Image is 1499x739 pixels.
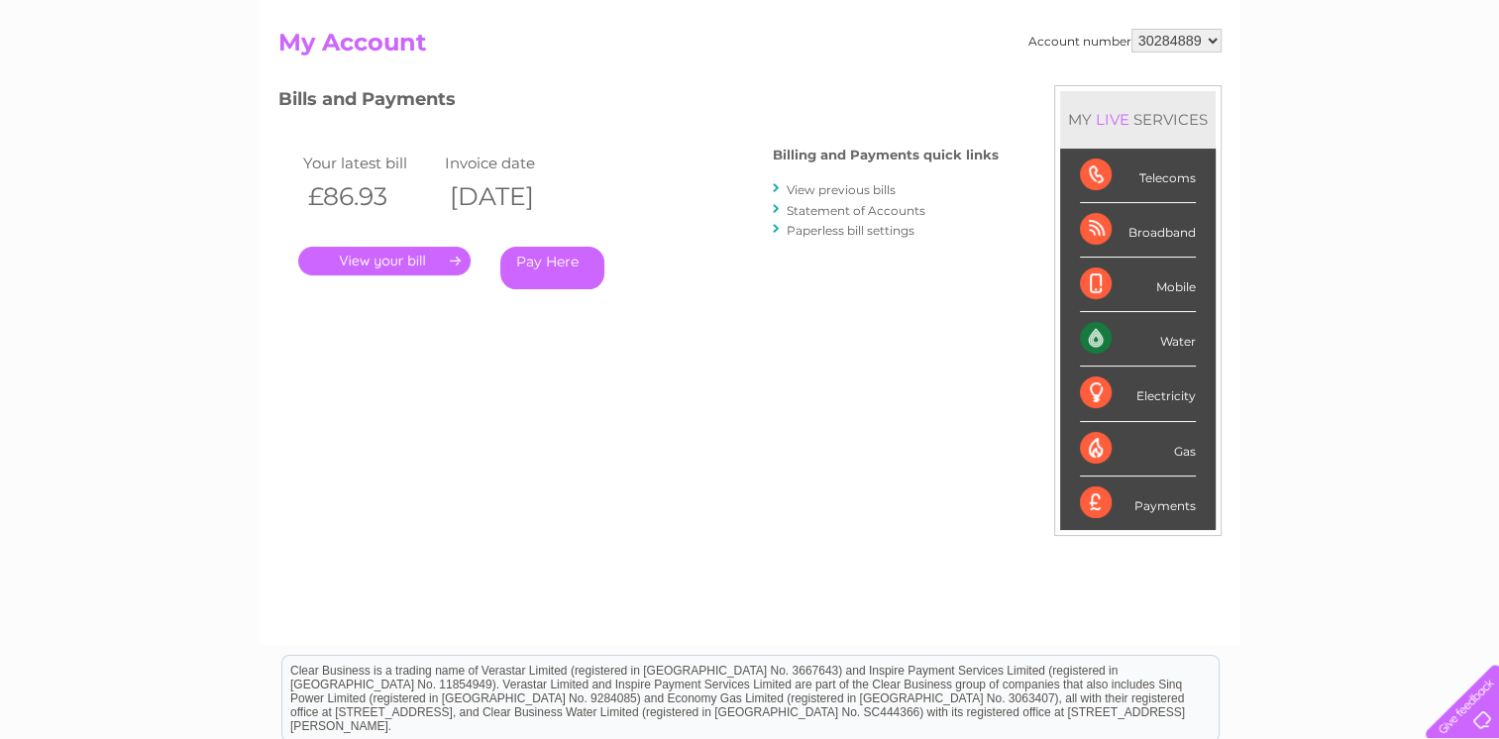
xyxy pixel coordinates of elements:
[1080,367,1196,421] div: Electricity
[1200,84,1243,99] a: Energy
[1080,149,1196,203] div: Telecoms
[1092,110,1133,129] div: LIVE
[1080,203,1196,258] div: Broadband
[278,85,999,120] h3: Bills and Payments
[773,148,999,162] h4: Billing and Payments quick links
[787,203,925,218] a: Statement of Accounts
[53,52,154,112] img: logo.png
[298,247,471,275] a: .
[1028,29,1222,53] div: Account number
[1255,84,1315,99] a: Telecoms
[1080,422,1196,476] div: Gas
[787,223,914,238] a: Paperless bill settings
[1125,10,1262,35] a: 0333 014 3131
[1327,84,1355,99] a: Blog
[1080,258,1196,312] div: Mobile
[1150,84,1188,99] a: Water
[1080,476,1196,530] div: Payments
[1060,91,1216,148] div: MY SERVICES
[298,176,441,217] th: £86.93
[1434,84,1480,99] a: Log out
[1080,312,1196,367] div: Water
[298,150,441,176] td: Your latest bill
[1367,84,1416,99] a: Contact
[440,150,583,176] td: Invoice date
[278,29,1222,66] h2: My Account
[282,11,1219,96] div: Clear Business is a trading name of Verastar Limited (registered in [GEOGRAPHIC_DATA] No. 3667643...
[500,247,604,289] a: Pay Here
[787,182,896,197] a: View previous bills
[440,176,583,217] th: [DATE]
